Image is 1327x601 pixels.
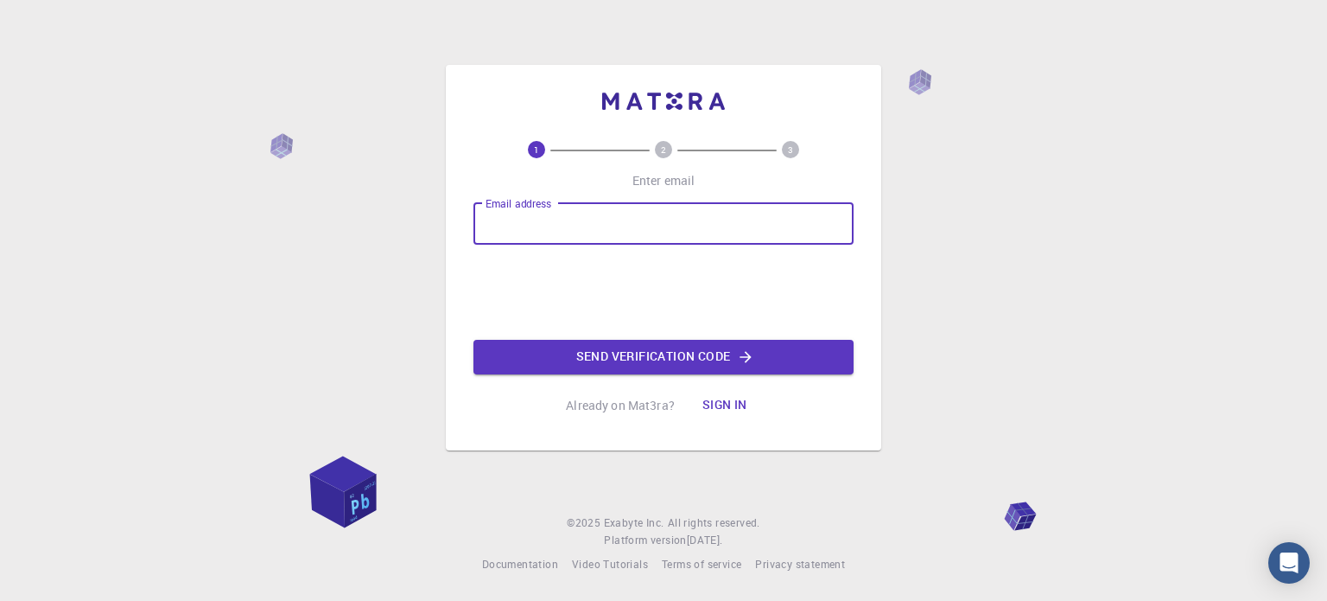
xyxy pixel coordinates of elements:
a: Video Tutorials [572,556,648,573]
span: Terms of service [662,557,741,571]
span: Privacy statement [755,557,845,571]
span: All rights reserved. [668,515,760,532]
text: 3 [788,144,793,156]
span: [DATE] . [687,533,723,547]
span: Exabyte Inc. [604,515,664,529]
text: 2 [661,144,666,156]
a: [DATE]. [687,532,723,549]
a: Documentation [482,556,558,573]
button: Sign in [689,388,761,423]
a: Exabyte Inc. [604,515,664,532]
p: Already on Mat3ra? [566,397,675,414]
span: Video Tutorials [572,557,648,571]
label: Email address [486,196,551,211]
a: Terms of service [662,556,741,573]
span: Documentation [482,557,558,571]
div: Open Intercom Messenger [1268,542,1310,584]
p: Enter email [632,172,695,189]
button: Send verification code [473,340,854,374]
span: © 2025 [567,515,603,532]
iframe: reCAPTCHA [532,259,795,326]
text: 1 [534,144,539,156]
a: Privacy statement [755,556,845,573]
span: Platform version [604,532,686,549]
